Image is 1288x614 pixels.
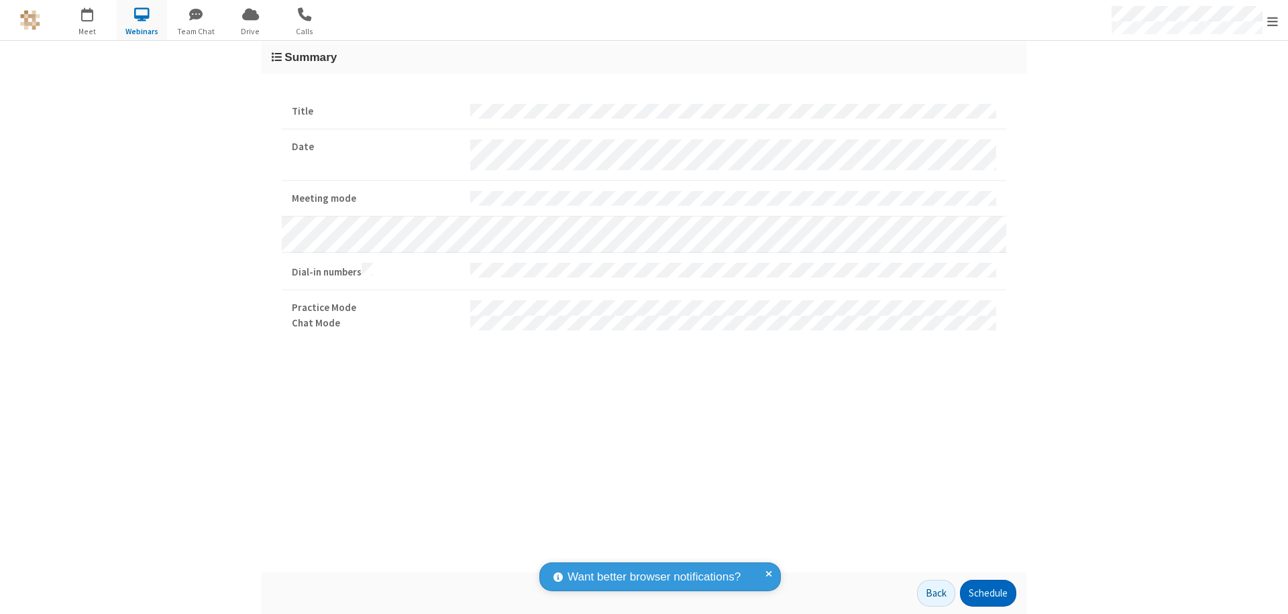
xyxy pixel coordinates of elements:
button: Back [917,580,955,607]
strong: Meeting mode [292,191,460,206]
span: Meet [62,25,113,38]
span: Want better browser notifications? [568,568,741,586]
button: Schedule [960,580,1016,607]
span: Team Chat [171,25,221,38]
span: Calls [280,25,330,38]
img: QA Selenium DO NOT DELETE OR CHANGE [20,10,40,30]
span: Drive [225,25,276,38]
strong: Dial-in numbers [292,263,460,280]
iframe: Chat [1254,579,1278,605]
span: Summary [284,50,337,64]
strong: Chat Mode [292,316,460,331]
strong: Practice Mode [292,300,460,316]
strong: Title [292,104,460,119]
strong: Date [292,139,460,155]
span: Webinars [117,25,167,38]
